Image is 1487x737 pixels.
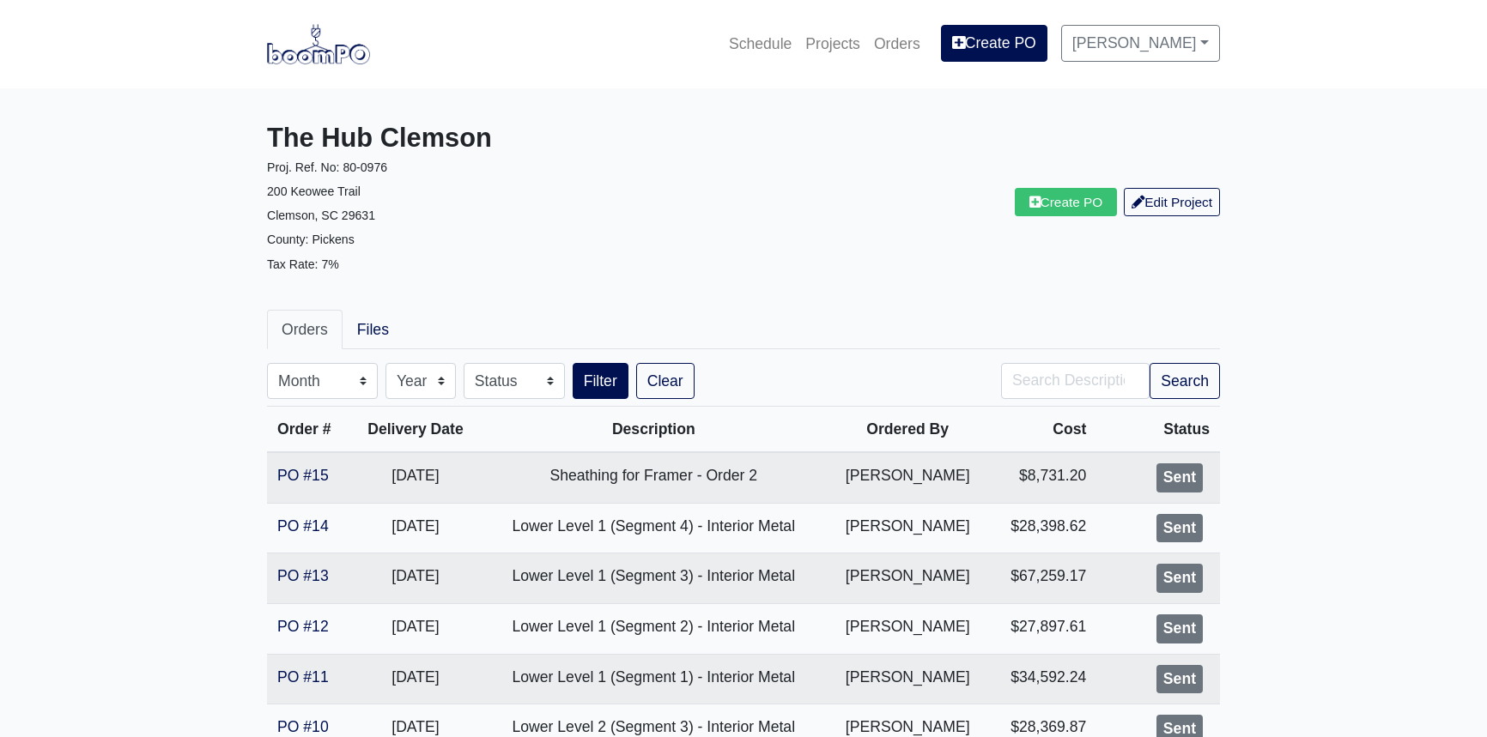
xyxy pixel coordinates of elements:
[277,567,329,584] a: PO #13
[989,407,1097,453] th: Cost
[267,184,361,198] small: 200 Keowee Trail
[1156,463,1203,492] div: Sent
[350,603,481,654] td: [DATE]
[350,503,481,553] td: [DATE]
[989,603,1097,654] td: $27,897.61
[941,25,1047,61] a: Create PO
[481,603,827,654] td: Lower Level 1 (Segment 2) - Interior Metal
[722,25,798,63] a: Schedule
[1124,188,1220,216] a: Edit Project
[827,603,989,654] td: [PERSON_NAME]
[277,668,329,686] a: PO #11
[989,452,1097,503] td: $8,731.20
[989,503,1097,553] td: $28,398.62
[350,452,481,503] td: [DATE]
[1096,407,1220,453] th: Status
[267,233,355,246] small: County: Pickens
[989,553,1097,604] td: $67,259.17
[277,467,329,484] a: PO #15
[343,310,404,349] a: Files
[267,160,387,174] small: Proj. Ref. No: 80-0976
[573,363,628,399] button: Filter
[481,503,827,553] td: Lower Level 1 (Segment 4) - Interior Metal
[1061,25,1220,61] a: [PERSON_NAME]
[827,654,989,704] td: [PERSON_NAME]
[1015,188,1118,216] a: Create PO
[827,553,989,604] td: [PERSON_NAME]
[267,208,375,222] small: Clemson, SC 29631
[277,718,329,735] a: PO #10
[827,452,989,503] td: [PERSON_NAME]
[1150,363,1220,399] button: Search
[350,654,481,704] td: [DATE]
[1001,363,1150,399] input: Search
[867,25,927,63] a: Orders
[277,517,329,535] a: PO #14
[481,553,827,604] td: Lower Level 1 (Segment 3) - Interior Metal
[798,25,867,63] a: Projects
[267,257,339,271] small: Tax Rate: 7%
[1156,665,1203,694] div: Sent
[267,123,731,154] h3: The Hub Clemson
[481,452,827,503] td: Sheathing for Framer - Order 2
[481,654,827,704] td: Lower Level 1 (Segment 1) - Interior Metal
[481,407,827,453] th: Description
[350,553,481,604] td: [DATE]
[277,618,329,635] a: PO #12
[989,654,1097,704] td: $34,592.24
[267,310,343,349] a: Orders
[827,503,989,553] td: [PERSON_NAME]
[267,407,350,453] th: Order #
[827,407,989,453] th: Ordered By
[636,363,695,399] a: Clear
[267,24,370,63] img: boomPO
[1156,564,1203,593] div: Sent
[1156,514,1203,543] div: Sent
[1156,614,1203,643] div: Sent
[350,407,481,453] th: Delivery Date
